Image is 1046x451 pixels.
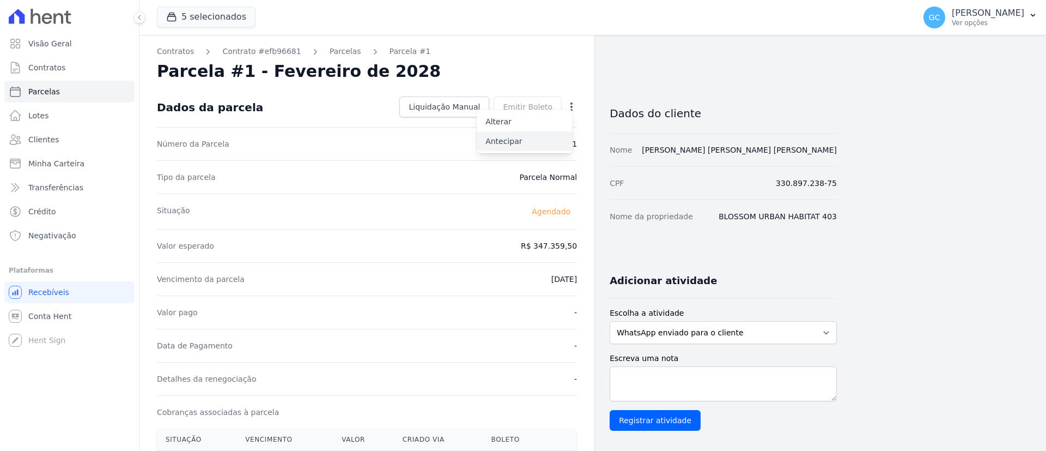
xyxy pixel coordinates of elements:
a: Crédito [4,201,135,223]
span: Parcelas [28,86,60,97]
span: Contratos [28,62,65,73]
span: GC [929,14,940,21]
span: Liquidação Manual [409,101,480,112]
dt: Situação [157,205,190,218]
button: GC [PERSON_NAME] Ver opções [915,2,1046,33]
dt: CPF [610,178,624,189]
span: Conta Hent [28,311,71,322]
a: Lotes [4,105,135,127]
p: [PERSON_NAME] [952,8,1024,19]
span: Agendado [525,205,577,218]
th: Boleto [483,429,551,451]
dd: 1 [572,139,577,149]
dt: Valor pago [157,307,198,318]
a: Clientes [4,129,135,151]
th: Criado via [394,429,483,451]
a: Contrato #efb96681 [222,46,301,57]
a: Alterar [477,112,573,131]
span: Visão Geral [28,38,72,49]
label: Escreva uma nota [610,353,837,364]
dt: Nome da propriedade [610,211,693,222]
span: Minha Carteira [28,158,84,169]
span: Recebíveis [28,287,69,298]
a: Visão Geral [4,33,135,55]
dt: Nome [610,145,632,155]
a: Minha Carteira [4,153,135,175]
h3: Dados do cliente [610,107,837,120]
dd: - [574,307,577,318]
th: Situação [157,429,236,451]
span: Negativação [28,230,76,241]
h3: Adicionar atividade [610,274,717,287]
span: Crédito [28,206,56,217]
div: Dados da parcela [157,101,263,114]
a: Parcelas [330,46,361,57]
h2: Parcela #1 - Fevereiro de 2028 [157,62,441,81]
a: Transferências [4,177,135,199]
dt: Tipo da parcela [157,172,216,183]
a: [PERSON_NAME] [PERSON_NAME] [PERSON_NAME] [642,146,837,154]
a: Parcela #1 [390,46,431,57]
a: Negativação [4,225,135,246]
dd: Parcela Normal [519,172,577,183]
div: Plataformas [9,264,130,277]
dd: BLOSSOM URBAN HABITAT 403 [719,211,837,222]
dd: - [574,374,577,384]
a: Antecipar [477,131,573,151]
span: Lotes [28,110,49,121]
nav: Breadcrumb [157,46,577,57]
a: Recebíveis [4,281,135,303]
button: 5 selecionados [157,7,256,27]
span: Transferências [28,182,83,193]
a: Contratos [4,57,135,79]
dt: Detalhes da renegociação [157,374,257,384]
dt: Número da Parcela [157,139,229,149]
p: Ver opções [952,19,1024,27]
a: Conta Hent [4,305,135,327]
dt: Valor esperado [157,240,214,251]
label: Escolha a atividade [610,308,837,319]
dt: Cobranças associadas à parcela [157,407,279,418]
dt: Vencimento da parcela [157,274,245,285]
dd: 330.897.238-75 [776,178,837,189]
span: Clientes [28,134,59,145]
dd: - [574,340,577,351]
dd: R$ 347.359,50 [521,240,577,251]
th: Valor [333,429,394,451]
dd: [DATE] [551,274,577,285]
a: Liquidação Manual [399,97,489,117]
th: Vencimento [236,429,333,451]
input: Registrar atividade [610,410,701,431]
dt: Data de Pagamento [157,340,233,351]
a: Parcelas [4,81,135,103]
a: Contratos [157,46,194,57]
